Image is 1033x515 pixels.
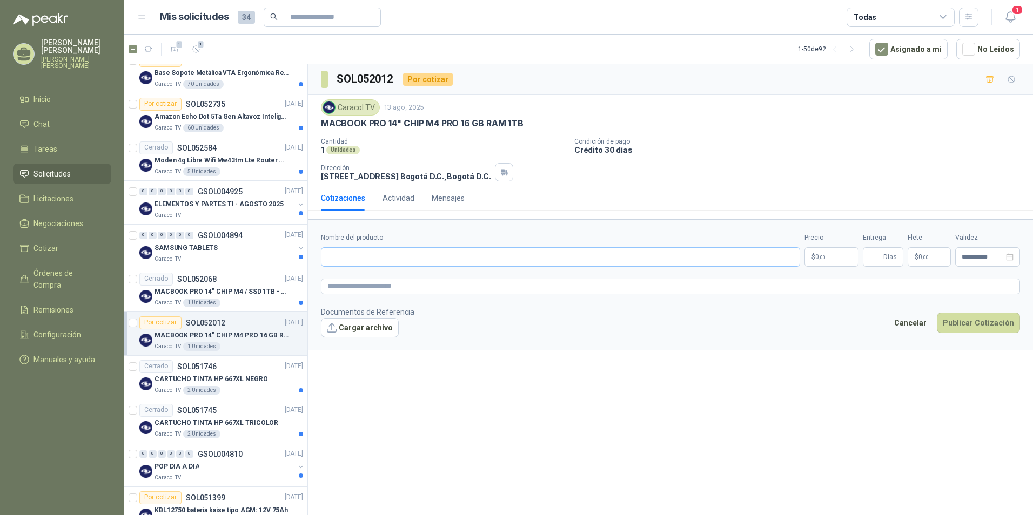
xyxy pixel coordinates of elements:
span: Tareas [33,143,57,155]
p: [DATE] [285,317,303,328]
button: 1 [187,40,205,58]
img: Company Logo [139,421,152,434]
a: CerradoSOL052068[DATE] Company LogoMACBOOK PRO 14" CHIP M4 / SSD 1TB - 24 GB RAMCaracol TV1 Unidades [124,268,307,312]
p: GSOL004925 [198,188,243,195]
button: Asignado a mi [869,39,948,59]
p: GSOL004894 [198,232,243,239]
span: 34 [238,11,255,24]
p: SOL052735 [186,100,225,108]
div: Caracol TV [321,99,380,116]
p: Caracol TV [155,80,181,89]
p: Caracol TV [155,386,181,395]
p: [DATE] [285,405,303,415]
p: 13 ago, 2025 [384,103,424,113]
span: 1 [1011,5,1023,15]
button: No Leídos [956,39,1020,59]
span: 1 [176,40,183,49]
div: 0 [176,188,184,195]
div: 0 [167,232,175,239]
img: Company Logo [139,159,152,172]
a: CerradoSOL051746[DATE] Company LogoCARTUCHO TINTA HP 667XL NEGROCaracol TV2 Unidades [124,356,307,399]
p: [DATE] [285,99,303,109]
a: 0 0 0 0 0 0 GSOL004894[DATE] Company LogoSAMSUNG TABLETSCaracol TV [139,229,305,263]
a: Órdenes de Compra [13,263,111,295]
p: Crédito 30 días [574,145,1029,154]
div: Por cotizar [139,491,182,504]
div: 1 Unidades [183,342,220,351]
img: Company Logo [139,334,152,347]
span: $ [915,254,918,260]
a: Remisiones [13,300,111,320]
p: Caracol TV [155,211,181,220]
div: Cerrado [139,273,173,286]
p: Caracol TV [155,167,181,176]
a: Configuración [13,324,111,345]
p: Caracol TV [155,430,181,438]
p: [DATE] [285,361,303,371]
label: Nombre del producto [321,233,800,243]
div: 2 Unidades [183,430,220,438]
p: Moden 4g Libre Wifi Mw43tm Lte Router Móvil Internet 5ghz [155,155,289,166]
button: Cancelar [888,313,933,333]
div: 0 [149,188,157,195]
p: [DATE] [285,449,303,459]
a: Cotizar [13,238,111,259]
div: Todas [854,11,876,23]
p: [DATE] [285,186,303,196]
div: 0 [149,450,157,458]
p: POP DIA A DIA [155,462,199,472]
p: ELEMENTOS Y PARTES TI - AGOSTO 2025 [155,199,284,209]
div: 0 [185,232,193,239]
p: Caracol TV [155,473,181,482]
p: SOL052068 [177,275,217,283]
span: Solicitudes [33,168,71,180]
a: Por cotizarSOL052801[DATE] Company LogoBase Sopote Metálica VTA Ergonómica Retráctil para Portáti... [124,50,307,93]
button: Cargar archivo [321,318,399,337]
button: 1 [1001,8,1020,27]
span: ,00 [922,254,929,260]
div: Por cotizar [139,316,182,329]
button: 1 [166,40,183,58]
p: SOL051399 [186,494,225,502]
a: Negociaciones [13,213,111,234]
span: Manuales y ayuda [33,354,95,365]
p: Amazon Echo Dot 5Ta Gen Altavoz Inteligente Alexa Azul [155,112,289,122]
div: Por cotizar [403,73,453,86]
a: CerradoSOL051745[DATE] Company LogoCARTUCHO TINTA HP 667XL TRICOLORCaracol TV2 Unidades [124,399,307,443]
div: 2 Unidades [183,386,220,395]
img: Company Logo [139,202,152,215]
p: [PERSON_NAME] [PERSON_NAME] [41,39,111,54]
p: GSOL004810 [198,450,243,458]
p: Dirección [321,164,491,172]
span: Días [883,248,897,266]
p: 1 [321,145,324,154]
div: Cerrado [139,141,173,154]
img: Company Logo [139,290,152,303]
p: [DATE] [285,492,303,503]
p: Caracol TV [155,342,181,351]
a: Manuales y ayuda [13,349,111,370]
h3: SOL052012 [337,71,394,87]
div: 0 [139,450,147,458]
div: 0 [149,232,157,239]
img: Company Logo [139,246,152,259]
p: SOL052801 [186,57,225,64]
p: SOL051746 [177,363,217,370]
div: 5 Unidades [183,167,220,176]
p: SOL051745 [177,406,217,414]
p: MACBOOK PRO 14" CHIP M4 / SSD 1TB - 24 GB RAM [155,287,289,297]
p: MACBOOK PRO 14" CHIP M4 PRO 16 GB RAM 1TB [155,330,289,341]
span: Chat [33,118,50,130]
p: [DATE] [285,274,303,284]
div: 0 [167,450,175,458]
div: Por cotizar [139,98,182,111]
p: Caracol TV [155,299,181,307]
p: Cantidad [321,138,566,145]
p: Caracol TV [155,124,181,132]
div: Actividad [383,192,414,204]
p: [DATE] [285,230,303,240]
img: Logo peakr [13,13,68,26]
span: 1 [197,40,205,49]
p: SAMSUNG TABLETS [155,243,218,253]
p: Caracol TV [155,255,181,263]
